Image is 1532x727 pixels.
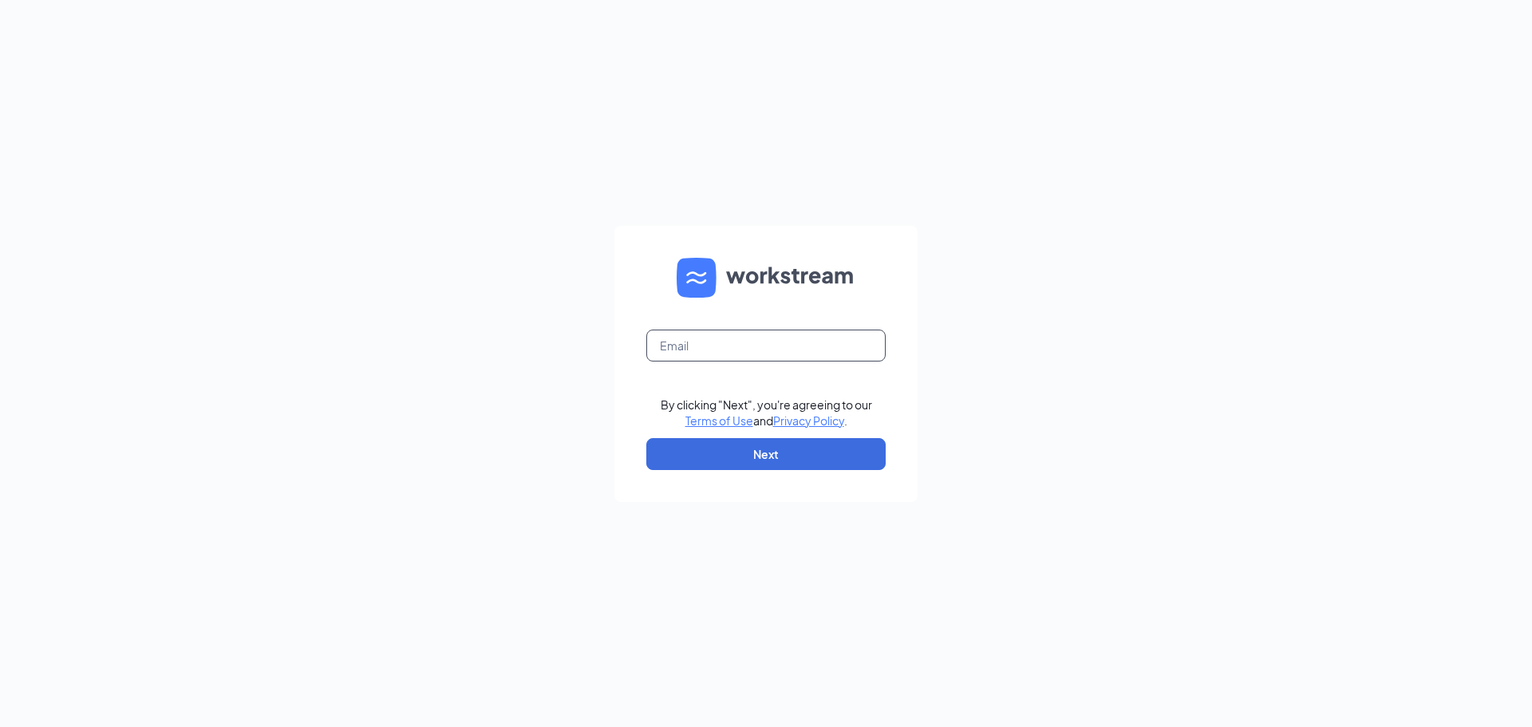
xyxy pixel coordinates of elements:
[646,330,886,362] input: Email
[661,397,872,429] div: By clicking "Next", you're agreeing to our and .
[646,438,886,470] button: Next
[685,413,753,428] a: Terms of Use
[773,413,844,428] a: Privacy Policy
[677,258,855,298] img: WS logo and Workstream text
